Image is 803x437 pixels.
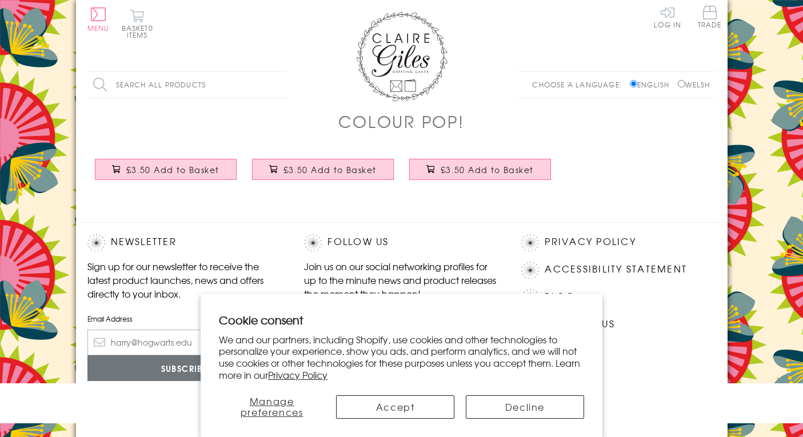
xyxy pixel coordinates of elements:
[336,395,454,419] button: Accept
[252,159,394,180] button: £3.50 Add to Basket
[95,159,237,180] button: £3.50 Add to Basket
[441,164,534,175] span: £3.50 Add to Basket
[338,110,464,133] h1: Colour POP!
[87,7,110,31] button: Menu
[245,150,402,199] a: Birthday Card, Great Grandma Pink Flowers, text foiled in shiny gold £3.50 Add to Basket
[698,6,722,28] span: Trade
[87,150,245,199] a: Birthday Card, Stars, Happy Birthday, text foiled in shiny gold £3.50 Add to Basket
[87,72,287,98] input: Search all products
[532,79,628,90] p: Choose a language:
[678,79,710,90] label: Welsh
[545,289,575,304] a: Blog
[654,6,681,28] a: Log In
[268,368,327,382] a: Privacy Policy
[678,80,685,87] input: Welsh
[466,395,584,419] button: Decline
[356,11,448,102] img: Claire Giles Greetings Cards
[276,72,287,98] input: Search
[127,23,153,40] span: 0 items
[409,159,551,180] button: £3.50 Add to Basket
[545,234,636,250] a: Privacy Policy
[122,9,153,38] button: Basket0 items
[219,334,584,381] p: We and our partners, including Shopify, use cookies and other technologies to personalize your ex...
[219,395,325,419] button: Manage preferences
[283,164,377,175] span: £3.50 Add to Basket
[630,80,637,87] input: English
[241,394,303,419] span: Manage preferences
[219,312,584,328] h2: Cookie consent
[87,23,110,33] span: Menu
[545,262,687,277] a: Accessibility Statement
[402,150,559,199] a: Birthday Card, Pink Flowers, Happy Birthday, text foiled in shiny gold £3.50 Add to Basket
[87,314,282,324] label: Email Address
[304,259,498,300] p: Join us on our social networking profiles for up to the minute news and product releases the mome...
[304,234,498,251] h2: Follow Us
[87,259,282,300] p: Sign up for our newsletter to receive the latest product launches, news and offers directly to yo...
[87,234,282,251] h2: Newsletter
[87,355,282,381] input: Subscribe
[698,6,722,30] a: Trade
[630,79,675,90] label: English
[87,330,282,355] input: harry@hogwarts.edu
[126,164,219,175] span: £3.50 Add to Basket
